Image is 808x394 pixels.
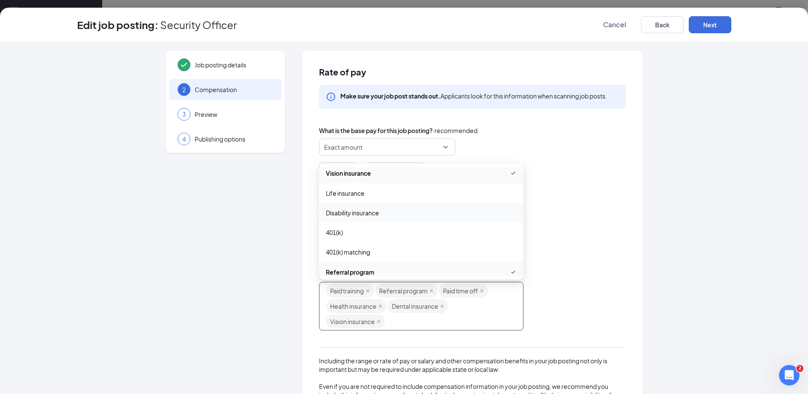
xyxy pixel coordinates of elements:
span: close [378,304,382,308]
span: 2 [182,85,186,94]
span: Compensation [195,85,273,94]
button: Next [689,16,731,33]
span: Cancel [603,20,626,29]
span: · recommended [433,126,477,135]
span: Life insurance [326,188,365,198]
span: close [429,289,434,293]
span: Disability insurance [326,208,379,217]
span: close [480,289,484,293]
div: Applicants look for this information when scanning job posts. [340,92,607,100]
span: per hour [371,163,394,179]
span: close [365,289,370,293]
span: Referral program [326,267,374,277]
span: What is the base pay for this job posting? [319,126,433,135]
span: 3 [182,110,186,119]
span: Preview [195,110,273,119]
span: close [440,304,444,308]
span: Security Officer [160,20,237,29]
span: Publishing options [195,135,273,143]
svg: Checkmark [179,60,189,70]
svg: Info [326,92,336,102]
span: Paid training [330,284,364,297]
button: Back [641,16,684,33]
span: 2 [796,365,803,372]
span: Rate of pay [319,68,626,76]
svg: Checkmark [510,267,517,277]
b: Make sure your job post stands out. [340,92,440,100]
span: Dental insurance [392,300,438,313]
button: Cancel [593,16,636,33]
span: 401(k) [326,228,343,237]
span: close [377,319,381,324]
svg: Checkmark [510,168,517,178]
span: Vision insurance [330,315,375,328]
span: 4 [182,135,186,143]
span: 401(k) matching [326,247,370,257]
span: Vision insurance [326,168,371,178]
span: Referral program [379,284,428,297]
span: Paid time off [443,284,478,297]
span: Job posting details [195,61,273,69]
h3: Edit job posting: [77,17,158,32]
span: Health insurance [330,300,377,313]
span: Exact amount [324,139,362,155]
iframe: Intercom live chat [779,365,799,385]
